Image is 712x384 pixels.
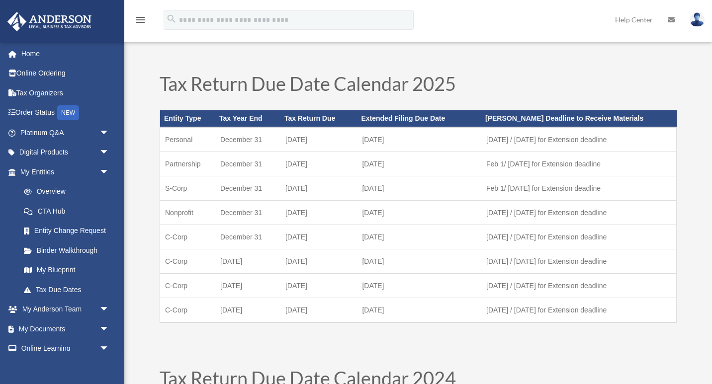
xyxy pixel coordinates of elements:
[160,225,216,249] td: C-Corp
[280,274,357,298] td: [DATE]
[160,127,216,152] td: Personal
[280,152,357,176] td: [DATE]
[215,127,280,152] td: December 31
[166,13,177,24] i: search
[7,103,124,123] a: Order StatusNEW
[160,152,216,176] td: Partnership
[280,249,357,274] td: [DATE]
[7,64,124,83] a: Online Ordering
[160,176,216,201] td: S-Corp
[357,127,481,152] td: [DATE]
[57,105,79,120] div: NEW
[215,298,280,323] td: [DATE]
[99,162,119,182] span: arrow_drop_down
[280,110,357,127] th: Tax Return Due
[14,280,119,300] a: Tax Due Dates
[7,319,124,339] a: My Documentsarrow_drop_down
[215,176,280,201] td: December 31
[7,300,124,319] a: My Anderson Teamarrow_drop_down
[357,249,481,274] td: [DATE]
[215,110,280,127] th: Tax Year End
[481,274,676,298] td: [DATE] / [DATE] for Extension deadline
[357,225,481,249] td: [DATE]
[160,201,216,225] td: Nonprofit
[134,17,146,26] a: menu
[280,127,357,152] td: [DATE]
[357,201,481,225] td: [DATE]
[134,14,146,26] i: menu
[481,127,676,152] td: [DATE] / [DATE] for Extension deadline
[7,143,124,162] a: Digital Productsarrow_drop_down
[160,74,677,98] h1: Tax Return Due Date Calendar 2025
[357,176,481,201] td: [DATE]
[280,225,357,249] td: [DATE]
[7,123,124,143] a: Platinum Q&Aarrow_drop_down
[14,260,124,280] a: My Blueprint
[99,339,119,359] span: arrow_drop_down
[357,274,481,298] td: [DATE]
[481,298,676,323] td: [DATE] / [DATE] for Extension deadline
[215,201,280,225] td: December 31
[160,298,216,323] td: C-Corp
[215,249,280,274] td: [DATE]
[280,201,357,225] td: [DATE]
[14,240,124,260] a: Binder Walkthrough
[481,225,676,249] td: [DATE] / [DATE] for Extension deadline
[481,201,676,225] td: [DATE] / [DATE] for Extension deadline
[357,298,481,323] td: [DATE]
[481,249,676,274] td: [DATE] / [DATE] for Extension deadline
[14,182,124,202] a: Overview
[690,12,705,27] img: User Pic
[280,298,357,323] td: [DATE]
[99,300,119,320] span: arrow_drop_down
[357,110,481,127] th: Extended Filing Due Date
[357,152,481,176] td: [DATE]
[160,249,216,274] td: C-Corp
[4,12,94,31] img: Anderson Advisors Platinum Portal
[99,143,119,163] span: arrow_drop_down
[481,152,676,176] td: Feb 1/ [DATE] for Extension deadline
[160,274,216,298] td: C-Corp
[215,225,280,249] td: December 31
[215,274,280,298] td: [DATE]
[7,83,124,103] a: Tax Organizers
[99,319,119,339] span: arrow_drop_down
[14,201,124,221] a: CTA Hub
[160,110,216,127] th: Entity Type
[215,152,280,176] td: December 31
[7,44,124,64] a: Home
[481,110,676,127] th: [PERSON_NAME] Deadline to Receive Materials
[99,123,119,143] span: arrow_drop_down
[481,176,676,201] td: Feb 1/ [DATE] for Extension deadline
[7,339,124,359] a: Online Learningarrow_drop_down
[14,221,124,241] a: Entity Change Request
[7,162,124,182] a: My Entitiesarrow_drop_down
[280,176,357,201] td: [DATE]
